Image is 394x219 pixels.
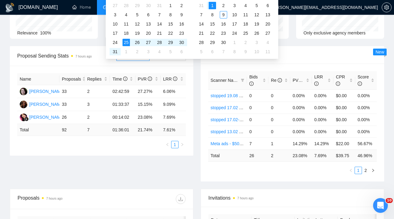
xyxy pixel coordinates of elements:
td: 2025-08-05 [132,10,143,19]
td: 3 [85,98,110,111]
td: 2025-10-01 [229,38,240,47]
div: 12 [253,11,260,18]
a: stopped 17.02 - Google Ads - ecommerce/AI - $500+ [211,105,312,110]
div: 6 [209,48,216,55]
span: LRR [163,77,177,82]
td: 2025-09-04 [240,1,251,10]
td: $ 39.75 [333,149,355,161]
div: 26 [253,30,260,37]
td: 0.00% [290,125,312,137]
td: 2025-09-17 [229,19,240,29]
td: 2025-08-31 [110,47,121,56]
td: 2025-08-04 [121,10,132,19]
td: 2025-09-30 [218,38,229,47]
div: 17 [231,20,238,28]
td: 2025-08-15 [165,19,176,29]
td: 26 [59,111,85,124]
td: 7.69% [161,111,186,124]
td: 0.00% [290,90,312,102]
a: 2 [362,167,369,174]
div: 29 [209,39,216,46]
button: download [176,194,186,204]
div: 3 [253,39,260,46]
td: 2025-10-04 [262,38,273,47]
div: 9 [242,48,249,55]
td: 2025-07-28 [121,1,132,10]
td: 2 [85,111,110,124]
td: 14.29% [312,137,333,149]
span: 100% [40,30,51,35]
td: 2025-09-22 [207,29,218,38]
button: right [369,167,377,174]
a: IK[PERSON_NAME] [20,102,65,106]
td: 0 [247,113,268,125]
span: left [166,143,169,146]
div: 5 [198,48,205,55]
td: 2025-08-03 [110,10,121,19]
span: New [376,50,384,54]
td: 56.67% [355,137,377,149]
span: left [349,169,353,172]
div: 3 [111,11,119,18]
td: 2025-09-29 [207,38,218,47]
span: dashboard [103,5,107,9]
li: Next Page [179,141,186,148]
div: 24 [111,39,119,46]
a: NK[PERSON_NAME] [20,114,65,119]
img: NK [20,113,27,121]
td: 2025-09-12 [251,10,262,19]
td: $0.00 [333,90,355,102]
div: 2 [220,2,227,9]
td: 0.00% [355,102,377,113]
img: logo [5,3,15,13]
td: 2025-08-28 [154,38,165,47]
div: 7 [220,48,227,55]
li: Next Page [369,167,377,174]
div: 8 [231,48,238,55]
td: 2025-09-04 [154,47,165,56]
span: Scanner Breakdown [208,51,377,59]
div: 7 [198,11,205,18]
td: 2025-08-30 [176,38,187,47]
td: 9.09% [161,98,186,111]
div: 4 [123,11,130,18]
td: 7.69 % [312,149,333,161]
td: 0 [247,125,268,137]
button: right [179,141,186,148]
span: right [371,169,375,172]
span: info-circle [173,77,177,81]
td: 2025-07-27 [110,1,121,10]
div: 3 [231,2,238,9]
div: 30 [145,2,152,9]
td: 2025-08-25 [121,38,132,47]
td: 2025-09-06 [176,47,187,56]
td: 2025-08-24 [110,38,121,47]
td: 2025-08-26 [132,38,143,47]
th: Replies [85,73,110,85]
div: 18 [242,20,249,28]
div: 13 [264,11,271,18]
td: 2025-10-02 [240,38,251,47]
div: 9 [220,11,227,18]
td: 2025-09-20 [262,19,273,29]
td: 2025-07-31 [154,1,165,10]
div: 19 [253,20,260,28]
td: 2025-10-10 [251,47,262,56]
div: 22 [209,30,216,37]
div: 23 [220,30,227,37]
td: 2025-09-02 [218,1,229,10]
td: 0.00% [312,125,333,137]
a: 1 [171,141,178,148]
span: Scanner Name [211,78,239,83]
div: 2 [242,39,249,46]
div: 11 [123,20,130,28]
div: 22 [167,30,174,37]
div: 30 [220,39,227,46]
div: 30 [178,39,185,46]
span: right [180,143,184,146]
td: 2025-10-06 [207,47,218,56]
td: 2 [85,85,110,98]
td: $22.00 [333,137,355,149]
td: 7 [85,124,110,136]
